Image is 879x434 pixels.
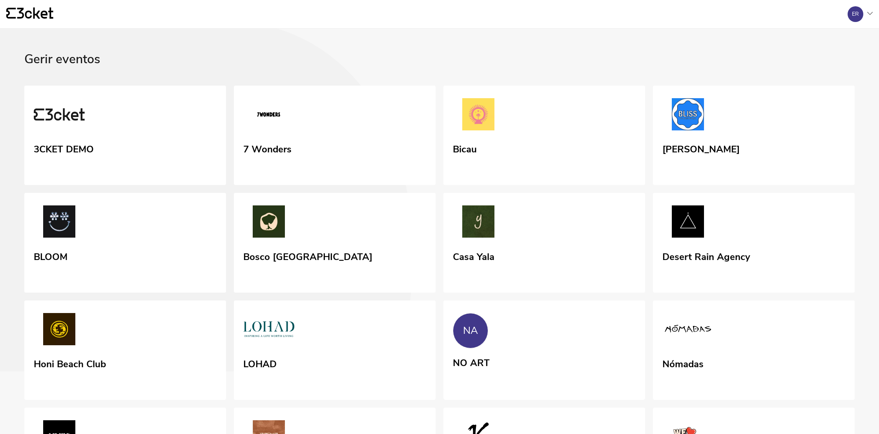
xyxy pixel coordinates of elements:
div: Bosco [GEOGRAPHIC_DATA] [243,249,372,263]
img: BLOOM [34,205,85,241]
div: 7 Wonders [243,141,292,155]
div: NO ART [453,355,490,369]
div: Honi Beach Club [34,356,106,370]
a: Nómadas Nómadas [653,300,855,400]
a: Desert Rain Agency Desert Rain Agency [653,193,855,293]
img: Bosco Porto [243,205,294,241]
a: LOHAD LOHAD [234,300,436,400]
img: Nómadas [662,313,713,348]
div: 3CKET DEMO [34,141,94,155]
div: Desert Rain Agency [662,249,750,263]
div: [PERSON_NAME] [662,141,740,155]
a: 7 Wonders 7 Wonders [234,86,436,185]
a: 3CKET DEMO 3CKET DEMO [24,86,226,185]
a: Bosco Porto Bosco [GEOGRAPHIC_DATA] [234,193,436,293]
img: Bicau [453,98,504,134]
g: {' '} [6,8,16,19]
div: Nómadas [662,356,704,370]
div: Gerir eventos [24,52,855,86]
div: Casa Yala [453,249,494,263]
a: BLISS Vilamoura [PERSON_NAME] [653,86,855,185]
div: Bicau [453,141,477,155]
a: {' '} [6,7,53,21]
a: Bicau Bicau [443,86,645,185]
a: Casa Yala Casa Yala [443,193,645,293]
img: Honi Beach Club [34,313,85,348]
img: Casa Yala [453,205,504,241]
img: BLISS Vilamoura [662,98,713,134]
img: 3CKET DEMO [34,98,85,134]
div: LOHAD [243,356,277,370]
div: ER [852,11,859,17]
div: NA [463,325,478,337]
a: NA NO ART [443,300,645,399]
img: 7 Wonders [243,98,294,134]
img: LOHAD [243,313,294,348]
img: Desert Rain Agency [662,205,713,241]
div: BLOOM [34,249,67,263]
a: BLOOM BLOOM [24,193,226,293]
a: Honi Beach Club Honi Beach Club [24,300,226,400]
